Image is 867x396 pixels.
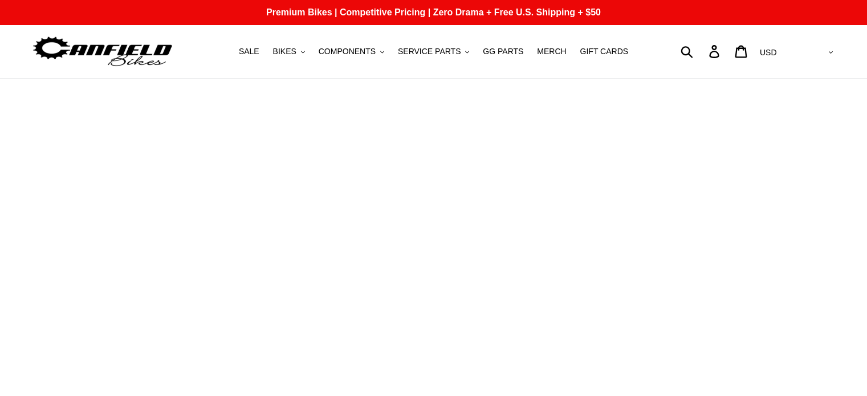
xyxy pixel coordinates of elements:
a: MERCH [531,44,572,59]
input: Search [687,39,716,64]
a: GG PARTS [477,44,529,59]
button: COMPONENTS [313,44,390,59]
a: GIFT CARDS [575,44,634,59]
img: Canfield Bikes [31,34,174,70]
button: SERVICE PARTS [392,44,475,59]
span: SERVICE PARTS [398,47,461,56]
span: GIFT CARDS [580,47,629,56]
a: SALE [233,44,265,59]
span: SALE [239,47,259,56]
button: BIKES [267,44,311,59]
span: BIKES [273,47,296,56]
span: COMPONENTS [319,47,376,56]
span: MERCH [537,47,566,56]
span: GG PARTS [483,47,523,56]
